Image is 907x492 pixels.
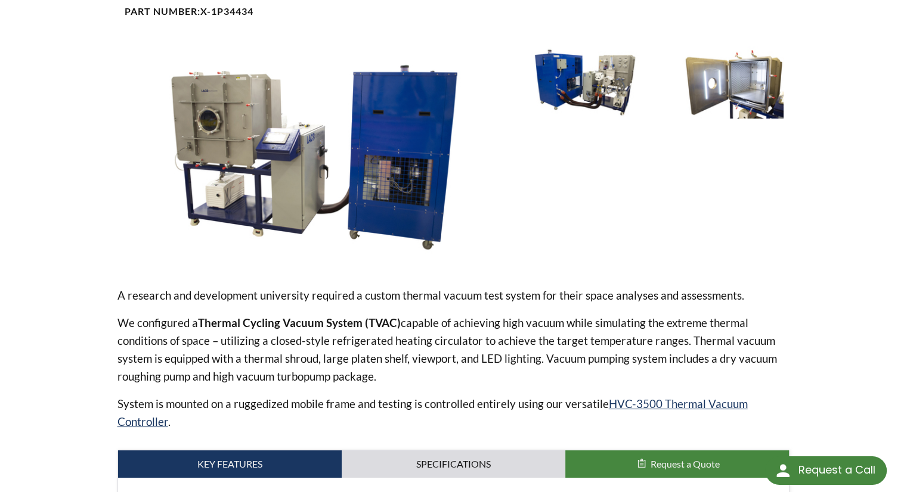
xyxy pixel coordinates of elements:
[198,316,401,329] strong: Thermal Cycling Vacuum System (TVAC)
[651,458,720,469] span: Request a Quote
[117,46,512,267] img: Cubed Vacuum Chamber, open door
[773,461,793,480] img: round button
[117,287,790,304] p: A research and development university required a custom thermal vacuum test system for their spac...
[117,395,790,431] p: System is mounted on a ruggedized mobile frame and testing is controlled entirely using our versa...
[655,46,784,119] img: Cubed Vacuum System, open door, angled view
[565,450,789,478] button: Request a Quote
[521,46,649,119] img: Vacuum System, front view
[117,314,790,385] p: We configured a capable of achieving high vacuum while simulating the extreme thermal conditions ...
[342,450,565,478] a: Specifications
[798,456,875,484] div: Request a Call
[125,5,783,18] h4: Part Number:
[200,5,253,17] b: X-1P34434
[118,450,342,478] a: Key Features
[765,456,887,485] div: Request a Call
